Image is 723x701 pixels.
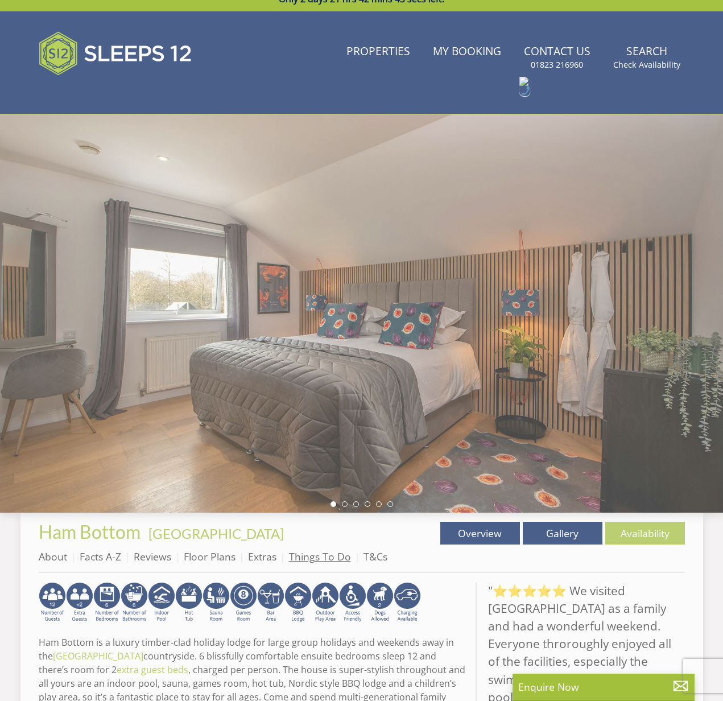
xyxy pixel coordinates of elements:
div: 01823665500 [519,77,595,86]
a: [GEOGRAPHIC_DATA] [148,525,284,542]
img: AD_4nXeUnLxUhQNc083Qf4a-s6eVLjX_ttZlBxbnREhztiZs1eT9moZ8e5Fzbx9LK6K9BfRdyv0AlCtKptkJvtknTFvAhI3RM... [257,582,284,623]
a: Floor Plans [184,550,236,563]
img: AD_4nXfdu1WaBqbCvRx5dFd3XGC71CFesPHPPZknGuZzXQvBzugmLudJYyY22b9IpSVlKbnRjXo7AJLKEyhYodtd_Fvedgm5q... [284,582,312,623]
img: AD_4nXcpX5uDwed6-YChlrI2BYOgXwgg3aqYHOhRm0XfZB-YtQW2NrmeCr45vGAfVKUq4uWnc59ZmEsEzoF5o39EWARlT1ewO... [175,582,203,623]
img: AD_4nXe3VD57-M2p5iq4fHgs6WJFzKj8B0b3RcPFe5LKK9rgeZlFmFoaMJPsJOOJzc7Q6RMFEqsjIZ5qfEJu1txG3QLmI_2ZW... [339,582,366,623]
img: AD_4nXfRzBlt2m0mIteXDhAcJCdmEApIceFt1SPvkcB48nqgTZkfMpQlDmULa47fkdYiHD0skDUgcqepViZHFLjVKS2LWHUqM... [93,582,121,623]
a: Extras [248,550,276,563]
p: Enquire Now [518,679,689,694]
div: Call: 01823 665500 [519,86,530,96]
a: Contact Us01823 216960 [519,39,595,76]
img: Makecall16.png [519,77,595,86]
small: Check Availability [613,59,680,71]
img: AD_4nXfjdDqPkGBf7Vpi6H87bmAUe5GYCbodrAbU4sf37YN55BCjSXGx5ZgBV7Vb9EJZsXiNVuyAiuJUB3WVt-w9eJ0vaBcHg... [312,582,339,623]
a: Ham Bottom [39,521,144,543]
a: Reviews [134,550,171,563]
span: Ham Bottom [39,521,141,543]
a: extra guest beds [117,663,188,676]
img: AD_4nXeP6WuvG491uY6i5ZIMhzz1N248Ei-RkDHdxvvjTdyF2JXhbvvI0BrTCyeHgyWBEg8oAgd1TvFQIsSlzYPCTB7K21VoI... [66,582,93,623]
a: Things To Do [289,550,351,563]
a: Properties [342,39,415,65]
img: Sleeps 12 [39,25,192,82]
img: AD_4nXdjbGEeivCGLLmyT_JEP7bTfXsjgyLfnLszUAQeQ4RcokDYHVBt5R8-zTDbAVICNoGv1Dwc3nsbUb1qR6CAkrbZUeZBN... [203,582,230,623]
iframe: Customer reviews powered by Trustpilot [33,89,152,98]
img: AD_4nXeyNBIiEViFqGkFxeZn-WxmRvSobfXIejYCAwY7p4slR9Pvv7uWB8BWWl9Rip2DDgSCjKzq0W1yXMRj2G_chnVa9wg_L... [39,582,66,623]
img: hfpfyWBK5wQHBAGPgDf9c6qAYOxxMAAAAASUVORK5CYII= [521,86,530,96]
a: [GEOGRAPHIC_DATA] [53,650,143,662]
small: 01823 216960 [531,59,583,71]
a: Gallery [523,522,602,545]
img: AD_4nXe7_8LrJK20fD9VNWAdfykBvHkWcczWBt5QOadXbvIwJqtaRaRf-iI0SeDpMmH1MdC9T1Vy22FMXzzjMAvSuTB5cJ7z5... [366,582,394,623]
a: SearchCheck Availability [609,39,685,76]
img: AD_4nXdmwCQHKAiIjYDk_1Dhq-AxX3fyYPYaVgX942qJE-Y7he54gqc0ybrIGUg6Qr_QjHGl2FltMhH_4pZtc0qV7daYRc31h... [121,582,148,623]
a: T&Cs [363,550,387,563]
a: About [39,550,67,563]
a: My Booking [428,39,506,65]
img: AD_4nXei2dp4L7_L8OvME76Xy1PUX32_NMHbHVSts-g-ZAVb8bILrMcUKZI2vRNdEqfWP017x6NFeUMZMqnp0JYknAB97-jDN... [148,582,175,623]
a: Overview [440,522,520,545]
img: AD_4nXcnT2OPG21WxYUhsl9q61n1KejP7Pk9ESVM9x9VetD-X_UXXoxAKaMRZGYNcSGiAsmGyKm0QlThER1osyFXNLmuYOVBV... [394,582,421,623]
span: - [144,525,284,542]
img: AD_4nXdrZMsjcYNLGsKuA84hRzvIbesVCpXJ0qqnwZoX5ch9Zjv73tWe4fnFRs2gJ9dSiUubhZXckSJX_mqrZBmYExREIfryF... [230,582,257,623]
a: Availability [605,522,685,545]
a: Facts A-Z [80,550,121,563]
